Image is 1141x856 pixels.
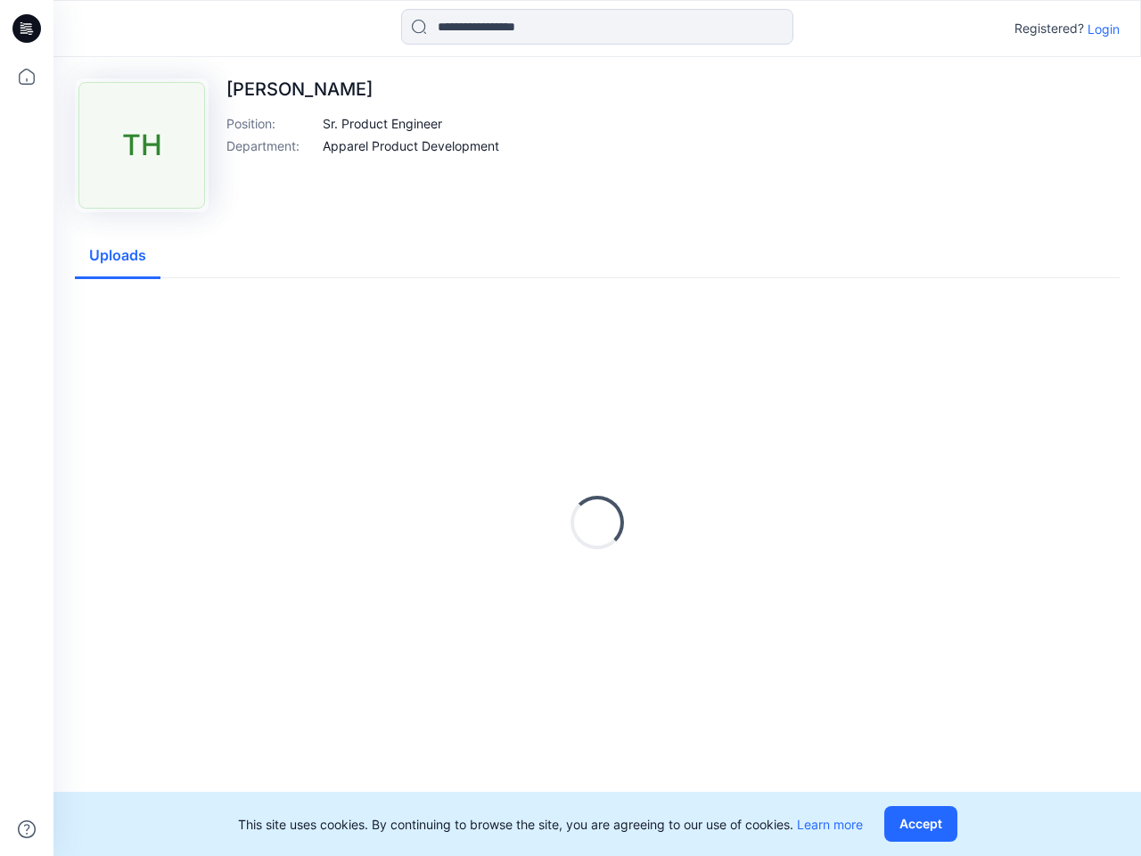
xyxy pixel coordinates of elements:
p: Sr. Product Engineer [323,114,442,133]
p: Login [1088,20,1120,38]
p: This site uses cookies. By continuing to browse the site, you are agreeing to our use of cookies. [238,815,863,834]
a: Learn more [797,817,863,832]
p: Position : [226,114,316,133]
p: [PERSON_NAME] [226,78,499,100]
button: Uploads [75,234,160,279]
p: Registered? [1014,18,1084,39]
p: Apparel Product Development [323,136,499,155]
button: Accept [884,806,957,842]
div: TH [78,82,205,209]
p: Department : [226,136,316,155]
